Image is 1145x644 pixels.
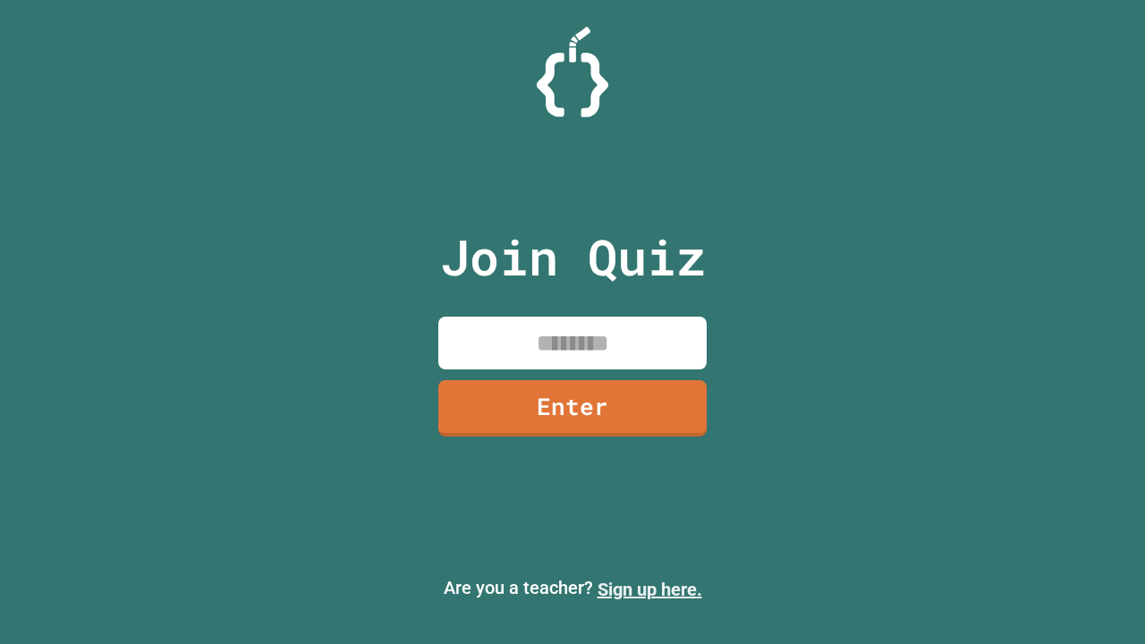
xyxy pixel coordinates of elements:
a: Enter [438,380,707,436]
a: Sign up here. [598,579,702,600]
img: Logo.svg [537,27,608,117]
iframe: chat widget [997,495,1127,571]
iframe: chat widget [1070,572,1127,626]
p: Are you a teacher? [14,574,1131,603]
p: Join Quiz [440,220,706,294]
